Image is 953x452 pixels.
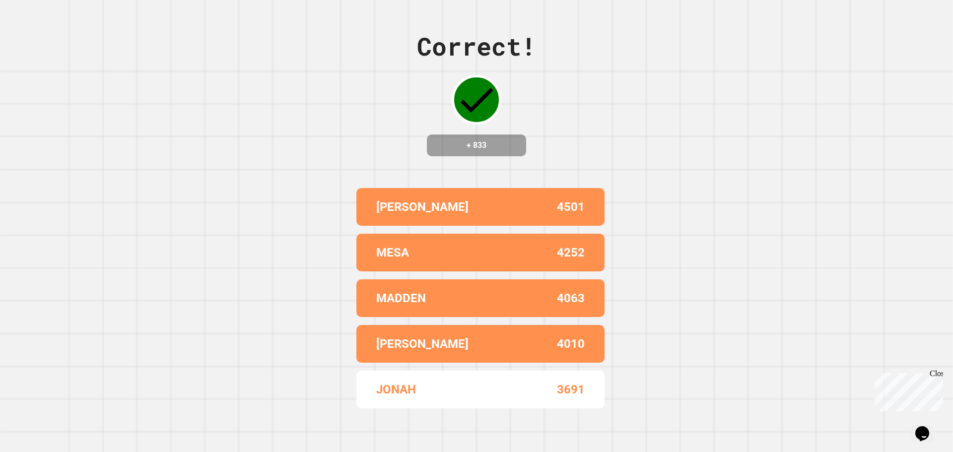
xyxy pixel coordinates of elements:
[557,381,585,398] p: 3691
[376,381,416,398] p: JONAH
[417,28,536,65] div: Correct!
[557,244,585,261] p: 4252
[557,198,585,216] p: 4501
[911,412,943,442] iframe: chat widget
[376,289,426,307] p: MADDEN
[557,289,585,307] p: 4063
[557,335,585,353] p: 4010
[871,369,943,411] iframe: chat widget
[376,198,469,216] p: [PERSON_NAME]
[4,4,68,63] div: Chat with us now!Close
[376,335,469,353] p: [PERSON_NAME]
[376,244,409,261] p: MESA
[437,139,516,151] h4: + 833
